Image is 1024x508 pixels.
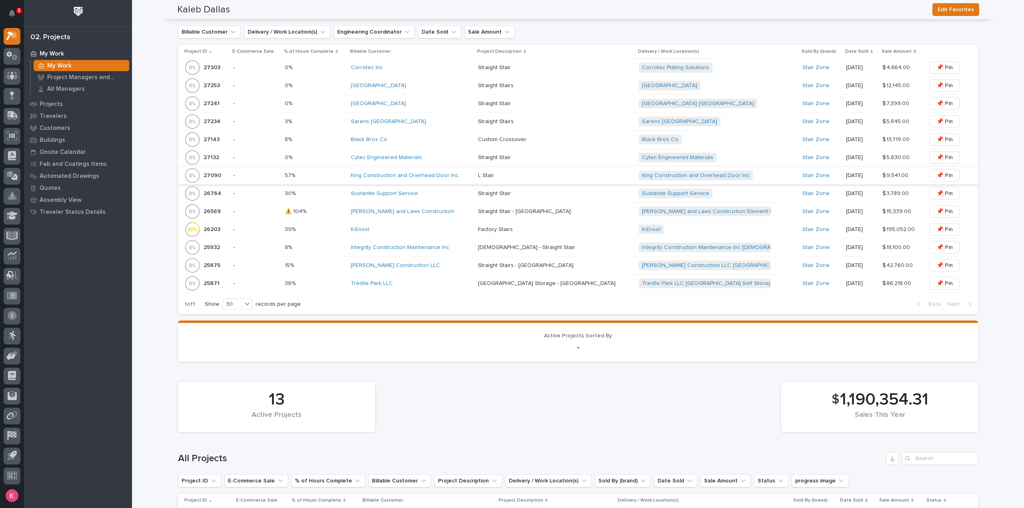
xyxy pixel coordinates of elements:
div: 30 [223,300,242,309]
p: Billable Customer [350,47,391,56]
span: $ [832,392,839,407]
p: Sale Amount [879,496,909,505]
a: Stair Zone [802,244,830,251]
p: Traveler Status Details [40,209,106,216]
a: K-Ensol [351,226,369,233]
p: records per page [256,301,301,308]
p: - [233,262,279,269]
tr: 2724127241 -0%0% [GEOGRAPHIC_DATA] Straight StairStraight Stair [GEOGRAPHIC_DATA] [GEOGRAPHIC_DAT... [178,95,978,113]
p: Sold By (brand) [793,496,828,505]
button: Project Description [434,474,502,487]
p: 27132 [204,153,221,161]
p: $ 3,789.00 [882,189,910,197]
p: [DATE] [846,190,876,197]
tr: 2656926569 -⚠️ 104%⚠️ 104% [PERSON_NAME] and Laws Construction Straight Stair - [GEOGRAPHIC_DATA]... [178,202,978,220]
button: E-Commerce Sale [224,474,288,487]
p: - [233,136,279,143]
tr: 2620326203 -39%39% K-Ensol Factory StairsFactory Stairs K-Ensol Stair Zone [DATE]$ 195,052.00$ 19... [178,220,978,238]
button: 📌 Pin [930,115,960,128]
button: Delivery / Work Location(s) [505,474,592,487]
a: Sustanite Support Service [351,190,418,197]
button: Billable Customer [178,26,241,38]
a: Sarens [GEOGRAPHIC_DATA] [351,118,426,125]
p: 8% [285,135,294,143]
p: 26764 [204,189,223,197]
p: [DATE] [846,208,876,215]
p: 25875 [204,261,222,269]
p: - [233,82,279,89]
button: Sale Amount [700,474,751,487]
p: 3% [285,117,294,125]
button: 📌 Pin [930,259,960,272]
p: My Work [47,62,72,70]
a: Cytec Engineered Materials [351,154,422,161]
p: E-Commerce Sale [236,496,278,505]
p: [DATE] [846,64,876,71]
button: Sold By (brand) [595,474,651,487]
p: - [233,64,279,71]
a: [PERSON_NAME] Construction LLC [GEOGRAPHIC_DATA] [642,262,788,269]
p: % of Hours Complete [284,47,334,56]
img: Workspace Logo [71,4,86,19]
span: 📌 Pin [936,63,953,72]
p: 39% [285,225,297,233]
a: My Work [31,60,132,71]
a: Travelers [24,110,132,122]
button: 📌 Pin [930,97,960,110]
p: Straight Stair [478,63,512,71]
button: Project ID [178,474,221,487]
p: Project ID [184,496,207,505]
p: 0% [285,99,294,107]
span: Next [947,301,965,308]
p: Status [926,496,942,505]
p: Straight Stair [478,99,512,107]
a: Traveler Status Details [24,206,132,218]
button: Status [754,474,788,487]
button: Notifications [4,5,20,22]
a: Stair Zone [802,280,830,287]
p: 26569 [204,207,222,215]
a: Black Bros Co [642,136,678,143]
a: [GEOGRAPHIC_DATA] [642,82,697,89]
p: Date Sold [845,47,868,56]
span: 📌 Pin [936,171,953,180]
button: 📌 Pin [930,151,960,164]
span: 📌 Pin [936,225,953,234]
p: - [233,226,279,233]
p: [DATE] [846,172,876,179]
a: King Construction and Overhead Door Inc [642,172,750,179]
p: - [233,172,279,179]
h1: All Projects [178,453,883,464]
tr: 2713227132 -0%0% Cytec Engineered Materials Straight StairStraight Stair Cytec Engineered Materia... [178,149,978,167]
p: 25932 [204,243,222,251]
p: 8% [285,243,294,251]
p: [DATE] [846,154,876,161]
p: Custom Crossover [478,135,528,143]
a: Black Bros Co [351,136,387,143]
a: Stair Zone [802,172,830,179]
p: - [233,154,279,161]
p: - [233,100,279,107]
p: $ 18,100.00 [882,243,912,251]
button: Sale Amount [464,26,515,38]
span: 📌 Pin [936,261,953,270]
span: 📌 Pin [936,117,953,126]
a: Onsite Calendar [24,146,132,158]
button: 📌 Pin [930,169,960,182]
span: 📌 Pin [936,207,953,216]
p: [GEOGRAPHIC_DATA] Storage - [GEOGRAPHIC_DATA] [478,279,617,287]
a: My Work [24,48,132,60]
button: Date Sold [654,474,697,487]
p: 25871 [204,279,221,287]
p: $ 5,630.00 [882,153,911,161]
a: [GEOGRAPHIC_DATA] [351,82,406,89]
a: Stair Zone [802,226,830,233]
p: 1 of 1 [178,295,202,314]
a: Automated Drawings [24,170,132,182]
p: 15% [285,261,296,269]
button: 📌 Pin [930,61,960,74]
a: Projects [24,98,132,110]
p: $ 9,541.00 [882,171,910,179]
p: - [233,244,279,251]
button: users-avatar [4,487,20,504]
